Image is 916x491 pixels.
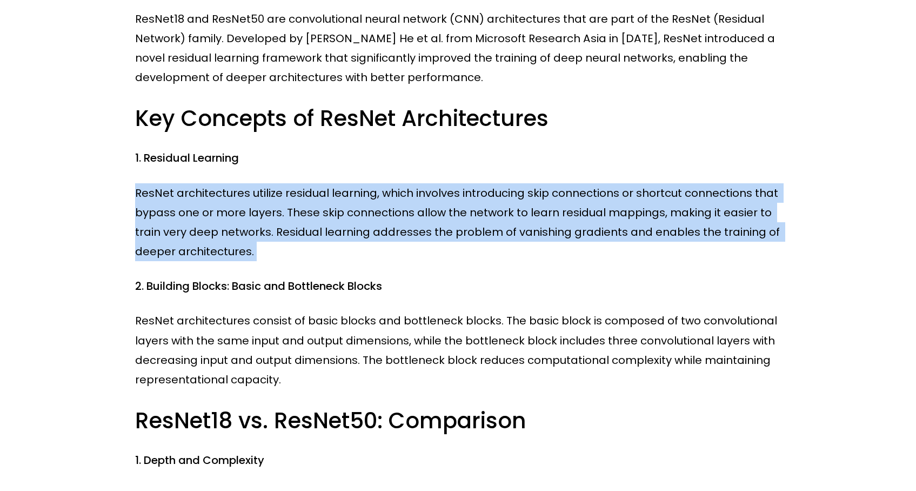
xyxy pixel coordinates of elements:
[135,183,781,262] p: ResNet architectures utilize residual learning, which involves introducing skip connections or sh...
[135,453,781,468] h4: 1. Depth and Complexity
[135,279,781,294] h4: 2. Building Blocks: Basic and Bottleneck Blocks
[135,151,781,166] h4: 1. Residual Learning
[135,9,781,88] p: ResNet18 and ResNet50 are convolutional neural network (CNN) architectures that are part of the R...
[135,407,781,436] h3: ResNet18 vs. ResNet50: Comparison
[135,311,781,389] p: ResNet architectures consist of basic blocks and bottleneck blocks. The basic block is composed o...
[135,104,781,134] h3: Key Concepts of ResNet Architectures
